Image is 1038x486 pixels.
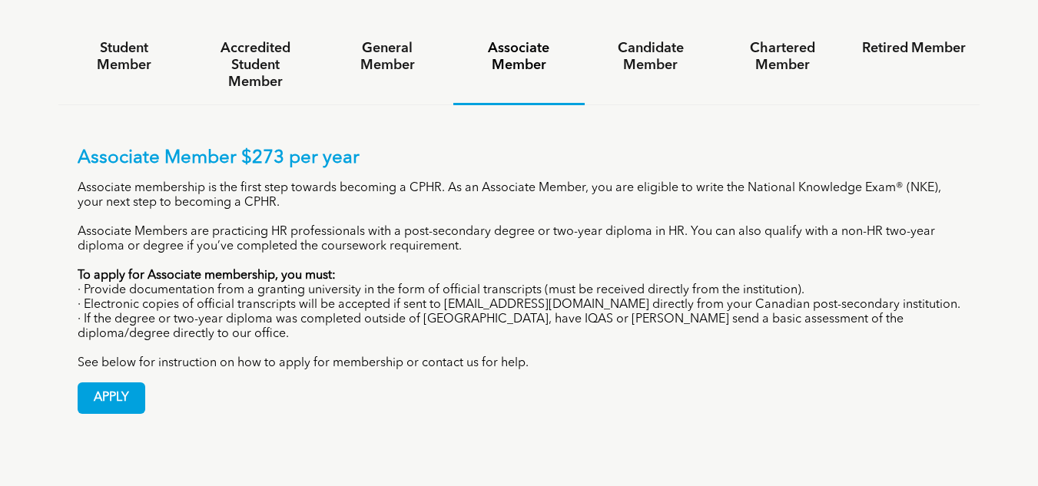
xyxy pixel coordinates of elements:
[599,40,702,74] h4: Candidate Member
[862,40,966,57] h4: Retired Member
[78,269,336,282] strong: To apply for Associate membership, you must:
[78,225,961,254] p: Associate Members are practicing HR professionals with a post-secondary degree or two-year diplom...
[78,382,145,414] a: APPLY
[78,383,144,413] span: APPLY
[731,40,834,74] h4: Chartered Member
[78,312,961,342] p: · If the degree or two-year diploma was completed outside of [GEOGRAPHIC_DATA], have IQAS or [PER...
[78,356,961,371] p: See below for instruction on how to apply for membership or contact us for help.
[78,181,961,210] p: Associate membership is the first step towards becoming a CPHR. As an Associate Member, you are e...
[78,147,961,170] p: Associate Member $273 per year
[72,40,176,74] h4: Student Member
[78,298,961,312] p: · Electronic copies of official transcripts will be accepted if sent to [EMAIL_ADDRESS][DOMAIN_NA...
[335,40,439,74] h4: General Member
[78,283,961,298] p: · Provide documentation from a granting university in the form of official transcripts (must be r...
[467,40,571,74] h4: Associate Member
[204,40,307,91] h4: Accredited Student Member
